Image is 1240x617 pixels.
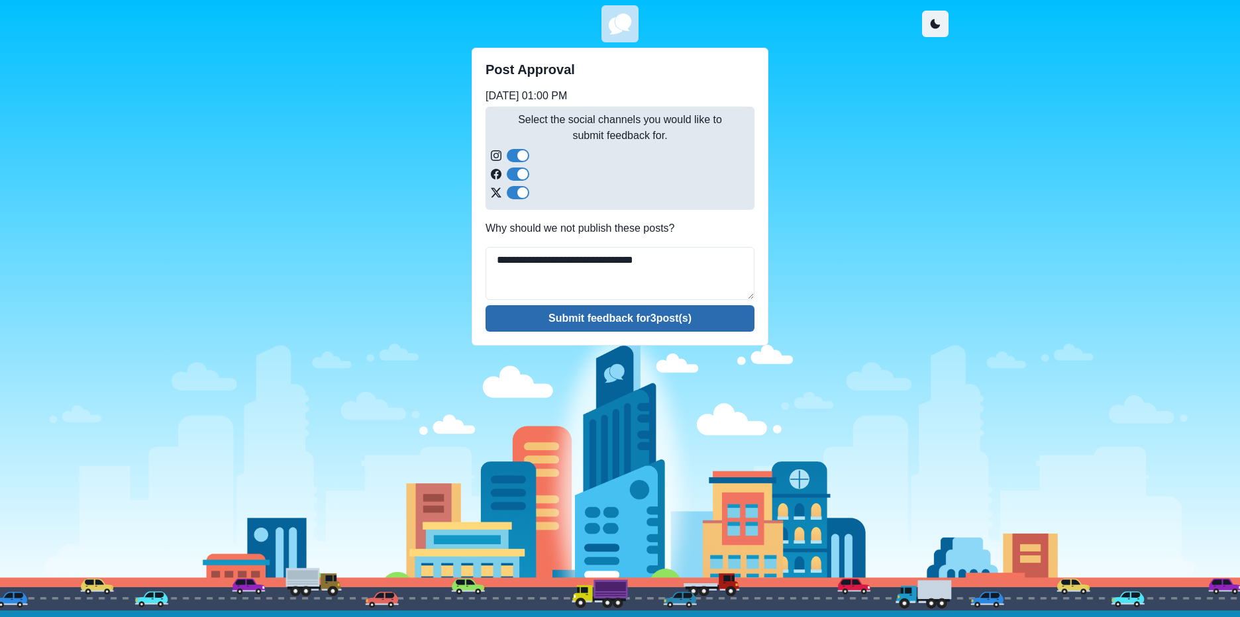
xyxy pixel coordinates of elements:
[486,88,754,104] p: [DATE] 01:00 PM
[486,62,754,77] h2: Post Approval
[491,112,749,144] p: Select the social channels you would like to submit feedback for.
[486,220,754,236] p: Why should we not publish these posts?
[486,305,754,332] button: Submit feedback for3post(s)
[604,8,636,40] img: u8dYElcwoIgCIIgCIIgCIIgCIIgCIIgCIIgCIIgCIIgCIIgCIIgCIIgCIIgCIIgCIKgBfgfhTKg+uHK8RYAAAAASUVORK5CYII=
[922,11,949,37] button: Toggle Mode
